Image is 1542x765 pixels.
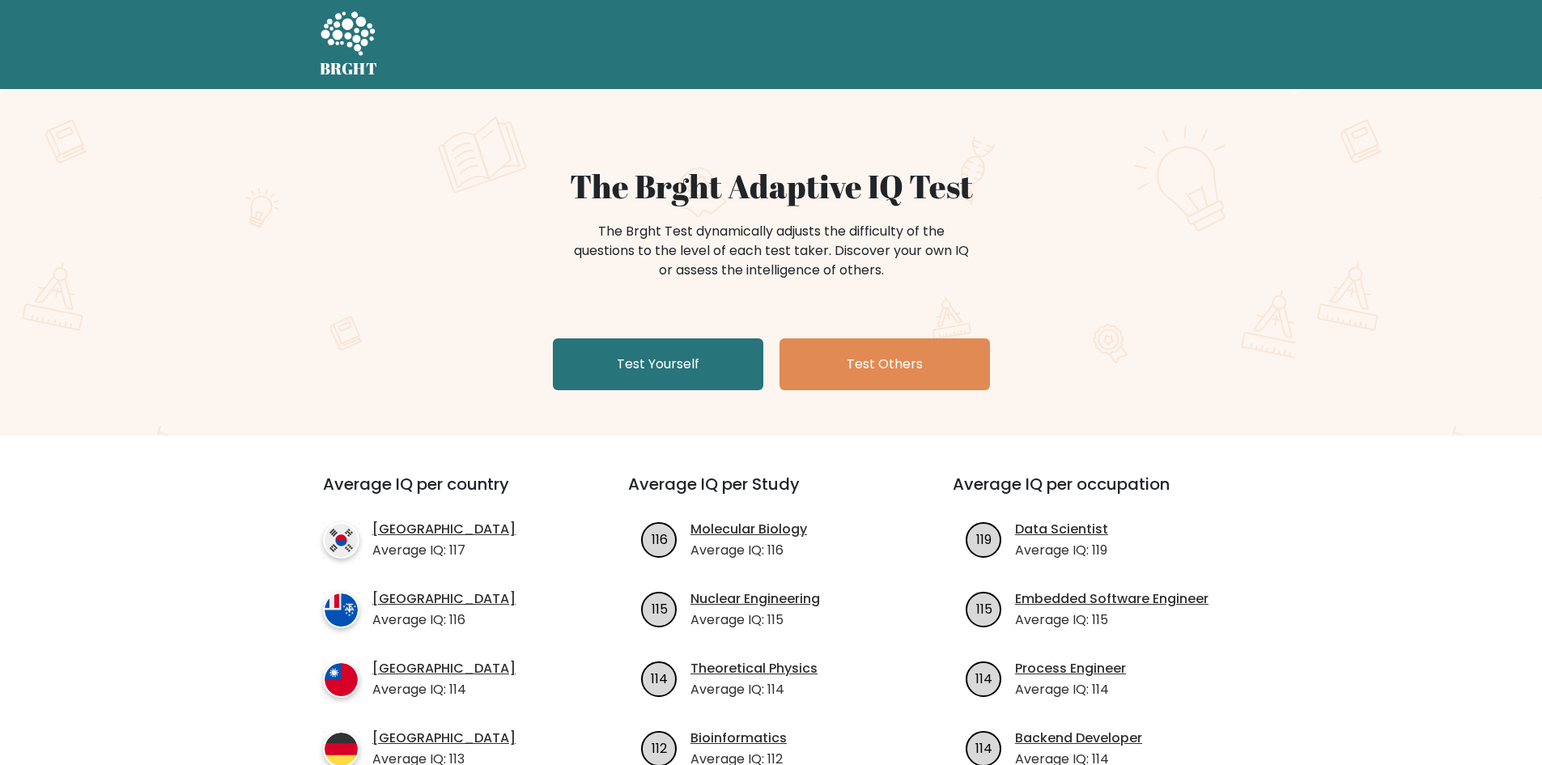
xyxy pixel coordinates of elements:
a: [GEOGRAPHIC_DATA] [372,729,516,748]
text: 112 [652,738,667,757]
h5: BRGHT [320,59,378,79]
h1: The Brght Adaptive IQ Test [376,167,1166,206]
a: Test Others [779,338,990,390]
p: Average IQ: 117 [372,541,516,560]
a: Data Scientist [1015,520,1108,539]
a: Theoretical Physics [690,659,818,678]
a: Process Engineer [1015,659,1126,678]
a: Bioinformatics [690,729,787,748]
a: BRGHT [320,6,378,83]
p: Average IQ: 114 [372,680,516,699]
a: [GEOGRAPHIC_DATA] [372,520,516,539]
text: 119 [976,529,992,548]
p: Average IQ: 115 [1015,610,1209,630]
h3: Average IQ per country [323,474,570,513]
p: Average IQ: 114 [1015,680,1126,699]
p: Average IQ: 116 [372,610,516,630]
a: Nuclear Engineering [690,589,820,609]
h3: Average IQ per occupation [953,474,1238,513]
text: 114 [975,669,992,687]
p: Average IQ: 114 [690,680,818,699]
img: country [323,522,359,559]
a: Molecular Biology [690,520,807,539]
a: [GEOGRAPHIC_DATA] [372,659,516,678]
img: country [323,661,359,698]
p: Average IQ: 119 [1015,541,1108,560]
text: 114 [975,738,992,757]
a: Embedded Software Engineer [1015,589,1209,609]
img: country [323,592,359,628]
p: Average IQ: 115 [690,610,820,630]
text: 115 [652,599,668,618]
a: [GEOGRAPHIC_DATA] [372,589,516,609]
p: Average IQ: 116 [690,541,807,560]
a: Backend Developer [1015,729,1142,748]
text: 115 [976,599,992,618]
div: The Brght Test dynamically adjusts the difficulty of the questions to the level of each test take... [569,222,974,280]
a: Test Yourself [553,338,763,390]
h3: Average IQ per Study [628,474,914,513]
text: 114 [651,669,668,687]
text: 116 [652,529,668,548]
